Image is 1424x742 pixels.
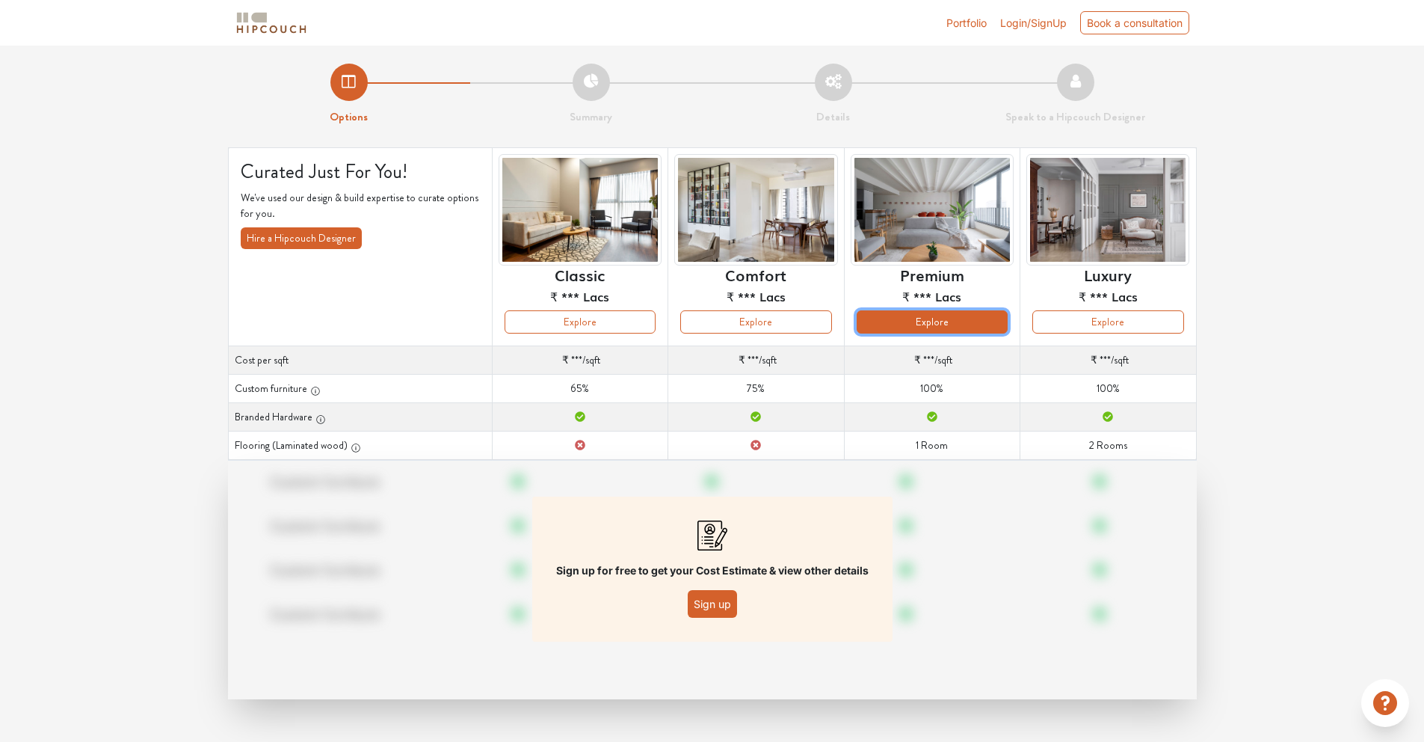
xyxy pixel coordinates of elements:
[570,108,612,125] strong: Summary
[228,403,492,432] th: Branded Hardware
[725,266,786,283] h6: Comfort
[234,6,309,40] span: logo-horizontal.svg
[674,154,837,266] img: header-preview
[946,15,987,31] a: Portfolio
[668,375,844,403] td: 75%
[1026,154,1189,266] img: header-preview
[1020,346,1196,375] td: /sqft
[330,108,368,125] strong: Options
[228,346,492,375] th: Cost per sqft
[680,310,831,334] button: Explore
[1005,108,1145,125] strong: Speak to a Hipcouch Designer
[505,310,656,334] button: Explore
[844,375,1020,403] td: 100%
[492,346,668,375] td: /sqft
[1032,310,1183,334] button: Explore
[668,346,844,375] td: /sqft
[1080,11,1189,34] div: Book a consultation
[555,266,605,283] h6: Classic
[228,432,492,460] th: Flooring (Laminated wood)
[241,227,362,249] button: Hire a Hipcouch Designer
[234,10,309,36] img: logo-horizontal.svg
[688,590,737,618] button: Sign up
[1020,375,1196,403] td: 100%
[241,160,480,183] h4: Curated Just For You!
[1084,266,1132,283] h6: Luxury
[241,190,480,221] p: We've used our design & build expertise to curate options for you.
[556,562,869,578] p: Sign up for free to get your Cost Estimate & view other details
[228,375,492,403] th: Custom furniture
[844,432,1020,460] td: 1 Room
[816,108,850,125] strong: Details
[499,154,662,266] img: header-preview
[900,266,964,283] h6: Premium
[844,346,1020,375] td: /sqft
[851,154,1014,266] img: header-preview
[1000,16,1067,29] span: Login/SignUp
[1020,432,1196,460] td: 2 Rooms
[857,310,1008,334] button: Explore
[492,375,668,403] td: 65%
